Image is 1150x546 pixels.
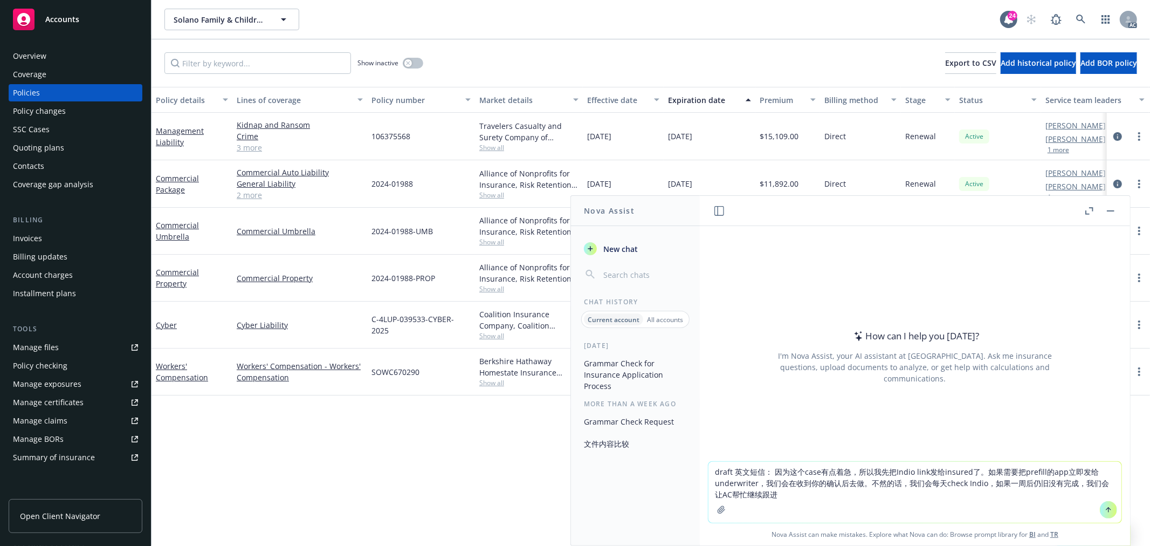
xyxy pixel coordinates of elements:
button: 1 more [1048,194,1069,201]
div: Overview [13,47,46,65]
span: $11,892.00 [760,178,798,189]
p: All accounts [647,315,683,324]
a: circleInformation [1111,130,1124,143]
button: Effective date [583,87,664,113]
div: Alliance of Nonprofits for Insurance, Risk Retention Group, Inc., Nonprofits Insurance Alliance o... [479,215,579,237]
a: Commercial Umbrella [156,220,199,242]
div: SSC Cases [13,121,50,138]
input: Search chats [601,267,687,282]
span: Add historical policy [1001,58,1076,68]
button: Add BOR policy [1080,52,1137,74]
div: Policy details [156,94,216,106]
a: Kidnap and Ransom [237,119,363,131]
button: Solano Family & Children's Services [164,9,299,30]
a: Policy changes [9,103,142,120]
div: Expiration date [668,94,739,106]
button: Market details [475,87,583,113]
a: Invoices [9,230,142,247]
div: Travelers Casualty and Surety Company of America, Travelers Insurance [479,120,579,143]
span: Show all [479,284,579,294]
span: Show all [479,190,579,200]
a: Manage files [9,339,142,356]
span: Export to CSV [945,58,996,68]
h1: Nova Assist [584,205,635,216]
button: Stage [901,87,955,113]
a: Manage certificates [9,394,142,411]
span: SOWC670290 [371,366,419,378]
a: [PERSON_NAME] [1045,181,1106,192]
span: Open Client Navigator [20,510,100,522]
div: Status [959,94,1025,106]
a: Commercial Property [156,267,199,289]
a: [PERSON_NAME] [1045,133,1106,145]
div: Quoting plans [13,139,64,156]
div: 24 [1008,11,1017,21]
span: 106375568 [371,131,410,142]
span: Active [963,132,985,141]
span: 2024-01988 [371,178,413,189]
div: I'm Nova Assist, your AI assistant at [GEOGRAPHIC_DATA]. Ask me insurance questions, upload docum... [763,350,1066,384]
button: Premium [755,87,820,113]
div: Alliance of Nonprofits for Insurance, Risk Retention Group, Inc., Nonprofits Insurance Alliance o... [479,168,579,190]
a: Switch app [1095,9,1117,30]
textarea: draft 英文短信： 因为这个case有点着急，所以我先把Indio link发给insured了。如果需要把prefill的app立即发给underwriter，我们会在收到你的确认后去做。... [708,462,1121,523]
a: Installment plans [9,285,142,302]
button: Export to CSV [945,52,996,74]
div: Manage BORs [13,431,64,448]
div: Policies [13,84,40,101]
div: Policy changes [13,103,66,120]
a: Commercial Umbrella [237,226,363,237]
a: Crime [237,131,363,142]
a: more [1133,224,1146,237]
div: Premium [760,94,804,106]
button: Lines of coverage [232,87,367,113]
button: Billing method [820,87,901,113]
div: [DATE] [571,341,700,350]
span: Solano Family & Children's Services [174,14,267,25]
span: Add BOR policy [1080,58,1137,68]
div: How can I help you [DATE]? [851,329,980,343]
a: Accounts [9,4,142,35]
button: Policy details [152,87,232,113]
a: circleInformation [1111,178,1124,190]
button: Policy number [367,87,475,113]
div: Effective date [587,94,648,106]
div: Stage [905,94,939,106]
a: more [1133,271,1146,284]
a: Commercial Auto Liability [237,167,363,178]
a: Workers' Compensation - Workers' Compensation [237,360,363,383]
a: Workers' Compensation [156,361,208,383]
a: BI [1029,530,1036,539]
a: TR [1050,530,1058,539]
a: more [1133,130,1146,143]
div: Analytics hub [9,488,142,499]
div: Tools [9,324,142,335]
a: Commercial Package [156,173,199,195]
span: Show all [479,331,579,340]
span: Nova Assist can make mistakes. Explore what Nova can do: Browse prompt library for and [704,523,1126,545]
a: more [1133,365,1146,378]
a: SSC Cases [9,121,142,138]
div: Policy checking [13,357,67,374]
span: Renewal [905,131,936,142]
span: Show all [479,378,579,387]
span: 2024-01988-PROP [371,272,435,284]
a: Cyber Liability [237,319,363,331]
a: [PERSON_NAME] [1045,120,1106,131]
a: Contacts [9,158,142,175]
div: Lines of coverage [237,94,351,106]
a: Account charges [9,267,142,284]
a: Coverage [9,66,142,83]
a: Policies [9,84,142,101]
div: Alliance of Nonprofits for Insurance, Risk Retention Group, Inc., Nonprofits Insurance Alliance o... [479,262,579,284]
span: Show inactive [357,58,398,67]
a: Coverage gap analysis [9,176,142,193]
button: Service team leaders [1041,87,1149,113]
a: Cyber [156,320,177,330]
span: Direct [824,178,846,189]
a: Manage exposures [9,376,142,393]
a: Manage claims [9,412,142,429]
input: Filter by keyword... [164,52,351,74]
div: Service team leaders [1045,94,1133,106]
